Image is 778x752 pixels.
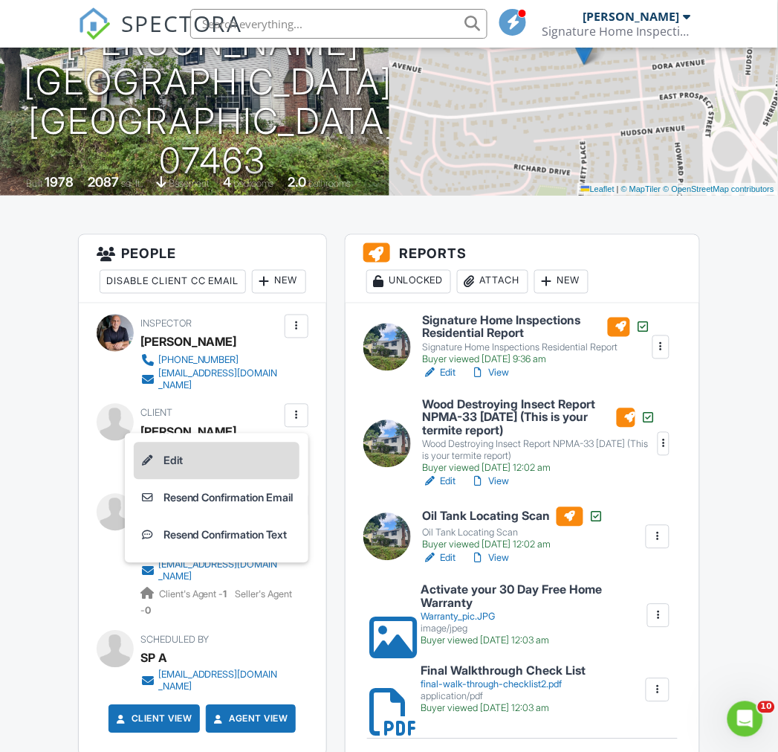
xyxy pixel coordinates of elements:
[423,399,656,438] h6: Wood Destroying Insect Report NPMA-33 [DATE] (This is your termite report)
[190,9,487,39] input: Search everything...
[423,315,651,366] a: Signature Home Inspections Residential Report Signature Home Inspections Residential Report Buyer...
[421,584,646,610] h6: Activate your 30 Day Free Home Warranty
[140,421,237,443] div: [PERSON_NAME]
[233,178,274,189] span: bedrooms
[140,634,210,646] span: Scheduled By
[423,463,656,475] div: Buyer viewed [DATE] 12:02 am
[288,174,307,190] div: 2.0
[471,475,510,489] a: View
[423,354,651,366] div: Buyer viewed [DATE] 9:36 am
[421,665,586,678] h6: Final Walkthrough Check List
[423,366,456,381] a: Edit
[140,647,167,669] div: SP A
[421,691,586,703] div: application/pdf
[100,270,246,294] div: Disable Client CC Email
[309,178,351,189] span: bathrooms
[134,517,299,554] a: Resend Confirmation Text
[421,611,646,623] div: Warranty_pic.JPG
[140,368,281,392] a: [EMAIL_ADDRESS][DOMAIN_NAME]
[621,184,661,193] a: © MapTiler
[423,507,604,552] a: Oil Tank Locating Scan Oil Tank Locating Scan Buyer viewed [DATE] 12:02 am
[158,355,239,367] div: [PHONE_NUMBER]
[159,589,230,600] span: Client's Agent -
[583,9,679,24] div: [PERSON_NAME]
[88,174,119,190] div: 2087
[421,635,646,647] div: Buyer viewed [DATE] 12:03 am
[617,184,619,193] span: |
[134,480,299,517] a: Resend Confirmation Email
[664,184,774,193] a: © OpenStreetMap contributors
[45,174,74,190] div: 1978
[421,623,646,635] div: image/jpeg
[423,527,604,539] div: Oil Tank Locating Scan
[211,712,288,727] a: Agent View
[423,475,456,489] a: Edit
[421,703,586,715] div: Buyer viewed [DATE] 12:03 am
[366,270,451,294] div: Unlocked
[140,353,281,368] a: [PHONE_NUMBER]
[758,701,775,713] span: 10
[224,589,227,600] strong: 1
[423,399,656,475] a: Wood Destroying Insect Report NPMA-33 [DATE] (This is your termite report) Wood Destroying Insect...
[140,408,172,419] span: Client
[158,559,281,583] div: [EMAIL_ADDRESS][DOMAIN_NAME]
[114,712,192,727] a: Client View
[169,178,209,189] span: Basement
[727,701,763,737] iframe: Intercom live chat
[158,368,281,392] div: [EMAIL_ADDRESS][DOMAIN_NAME]
[158,669,281,693] div: [EMAIL_ADDRESS][DOMAIN_NAME]
[423,551,456,566] a: Edit
[140,318,192,330] span: Inspector
[140,559,281,583] a: [EMAIL_ADDRESS][DOMAIN_NAME]
[423,439,656,463] div: Wood Destroying Insect Report NPMA-33 [DATE] (This is your termite report)
[542,24,690,39] div: Signature Home Inspections
[423,507,604,527] h6: Oil Tank Locating Scan
[581,184,615,193] a: Leaflet
[575,35,594,65] img: Marker
[423,315,651,341] h6: Signature Home Inspections Residential Report
[26,178,42,189] span: Built
[78,20,243,51] a: SPECTORA
[423,539,604,551] div: Buyer viewed [DATE] 12:02 am
[79,235,326,303] h3: People
[471,366,510,381] a: View
[121,7,243,39] span: SPECTORA
[223,174,231,190] div: 4
[457,270,528,294] div: Attach
[471,551,510,566] a: View
[346,235,700,303] h3: Reports
[423,342,651,354] div: Signature Home Inspections Residential Report
[421,584,646,647] a: Activate your 30 Day Free Home Warranty Warranty_pic.JPG image/jpeg Buyer viewed [DATE] 12:03 am
[534,270,589,294] div: New
[78,7,111,40] img: The Best Home Inspection Software - Spectora
[421,665,586,715] a: Final Walkthrough Check List final-walk-through-checklist2.pdf application/pdf Buyer viewed [DATE...
[140,331,237,353] div: [PERSON_NAME]
[134,443,299,480] a: Edit
[145,605,151,617] strong: 0
[252,270,306,294] div: New
[421,679,586,691] div: final-walk-through-checklist2.pdf
[121,178,142,189] span: sq. ft.
[140,669,281,693] a: [EMAIL_ADDRESS][DOMAIN_NAME]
